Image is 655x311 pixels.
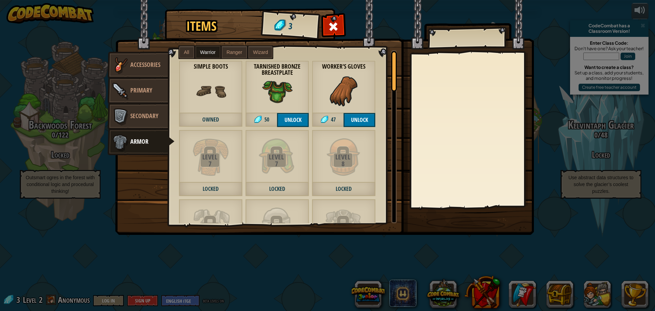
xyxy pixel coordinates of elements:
[179,63,243,70] strong: Simple Boots
[107,77,168,104] a: Primary
[179,113,243,127] span: Owned
[130,86,152,95] span: Primary
[184,50,189,55] span: All
[262,76,293,107] img: portrait.png
[277,113,309,127] button: Unlock
[325,208,363,245] img: portrait.png
[186,19,217,33] h1: Items
[179,223,241,230] div: Level
[245,223,307,230] div: Level
[195,76,226,107] img: portrait.png
[107,52,168,79] a: Accessories
[245,63,309,76] strong: Tarnished Bronze Breastplate
[110,106,130,127] img: item-icon-secondary.png
[312,160,374,167] div: 8
[259,208,296,245] img: portrait.png
[312,182,376,196] span: Locked
[130,112,158,120] span: Secondary
[344,113,375,127] button: Unlock
[107,103,168,130] a: Secondary
[253,50,268,55] span: Wizard
[107,128,175,156] a: Armor
[329,76,359,107] img: portrait.png
[179,182,243,196] span: Locked
[325,138,363,176] img: portrait.png
[130,60,160,69] span: Accessories
[254,116,262,123] img: gem.png
[179,154,241,160] div: Level
[110,81,130,101] img: item-icon-primary.png
[200,50,216,55] span: Warrior
[130,137,148,146] span: Armor
[264,116,269,123] span: 50
[192,138,230,176] img: portrait.png
[321,116,328,123] img: gem.png
[245,154,307,160] div: Level
[288,20,293,32] span: 3
[312,154,374,160] div: Level
[227,50,242,55] span: Ranger
[179,160,241,167] div: 7
[245,160,307,167] div: 7
[245,182,309,196] span: Locked
[331,116,336,123] span: 47
[259,138,296,176] img: portrait.png
[312,223,374,230] div: Level
[110,55,130,75] img: item-icon-accessories.png
[312,63,376,70] strong: Worker's Gloves
[192,208,230,245] img: portrait.png
[110,132,130,152] img: item-icon-armor.png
